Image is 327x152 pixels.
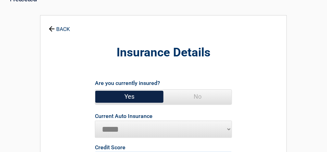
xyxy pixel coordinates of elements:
[95,90,163,104] span: Yes
[95,78,160,88] label: Are you currently insured?
[95,145,125,150] label: Credit Score
[47,20,71,32] a: BACK
[95,113,153,119] label: Current Auto Insurance
[163,90,232,104] span: No
[44,45,283,61] h2: Insurance Details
